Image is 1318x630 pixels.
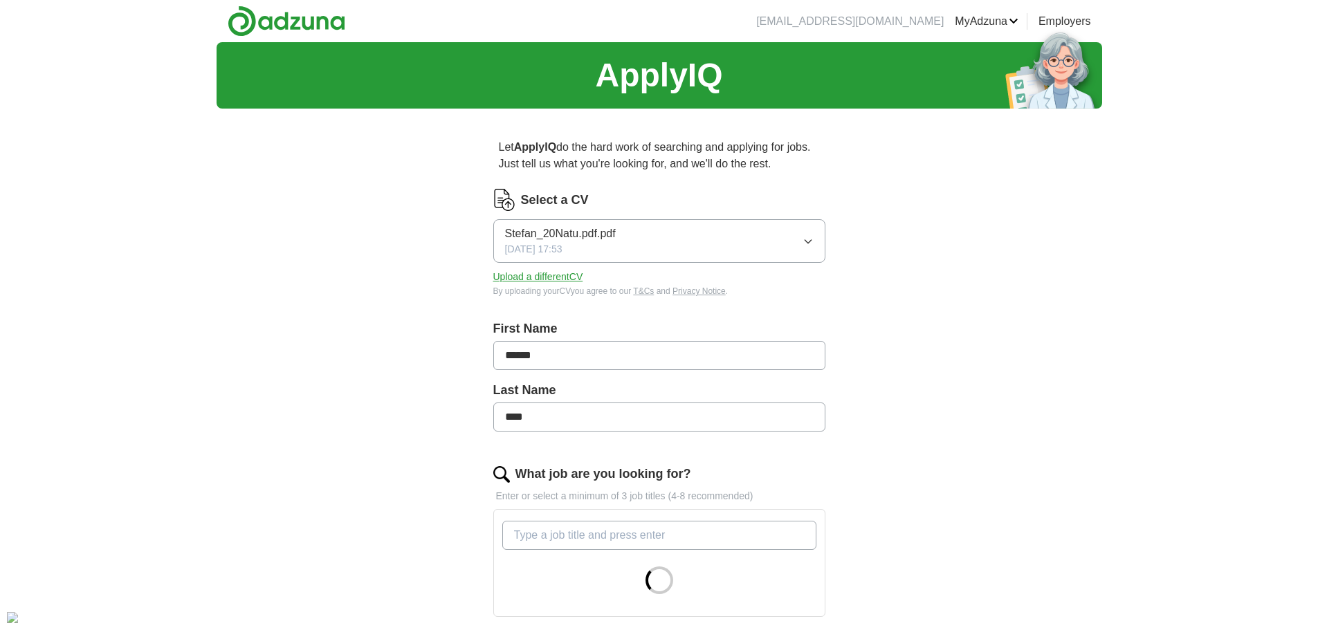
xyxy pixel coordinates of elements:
input: Type a job title and press enter [502,521,816,550]
p: Let do the hard work of searching and applying for jobs. Just tell us what you're looking for, an... [493,133,825,178]
a: T&Cs [633,286,654,296]
button: Stefan_20Natu.pdf.pdf[DATE] 17:53 [493,219,825,263]
label: Select a CV [521,191,589,210]
label: First Name [493,319,825,338]
img: search.png [493,466,510,483]
img: Cookie%20settings [7,612,18,623]
span: Stefan_20Natu.pdf.pdf [505,225,616,242]
span: [DATE] 17:53 [505,242,562,257]
label: What job are you looking for? [515,465,691,483]
a: Employers [1038,13,1091,30]
p: Enter or select a minimum of 3 job titles (4-8 recommended) [493,489,825,503]
strong: ApplyIQ [514,141,556,153]
button: Upload a differentCV [493,270,583,284]
label: Last Name [493,381,825,400]
h1: ApplyIQ [595,50,722,100]
a: MyAdzuna [955,13,1018,30]
img: CV Icon [493,189,515,211]
img: Adzuna logo [228,6,345,37]
li: [EMAIL_ADDRESS][DOMAIN_NAME] [756,13,944,30]
a: Privacy Notice [672,286,726,296]
div: By uploading your CV you agree to our and . [493,285,825,297]
div: Cookie consent button [7,612,18,623]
